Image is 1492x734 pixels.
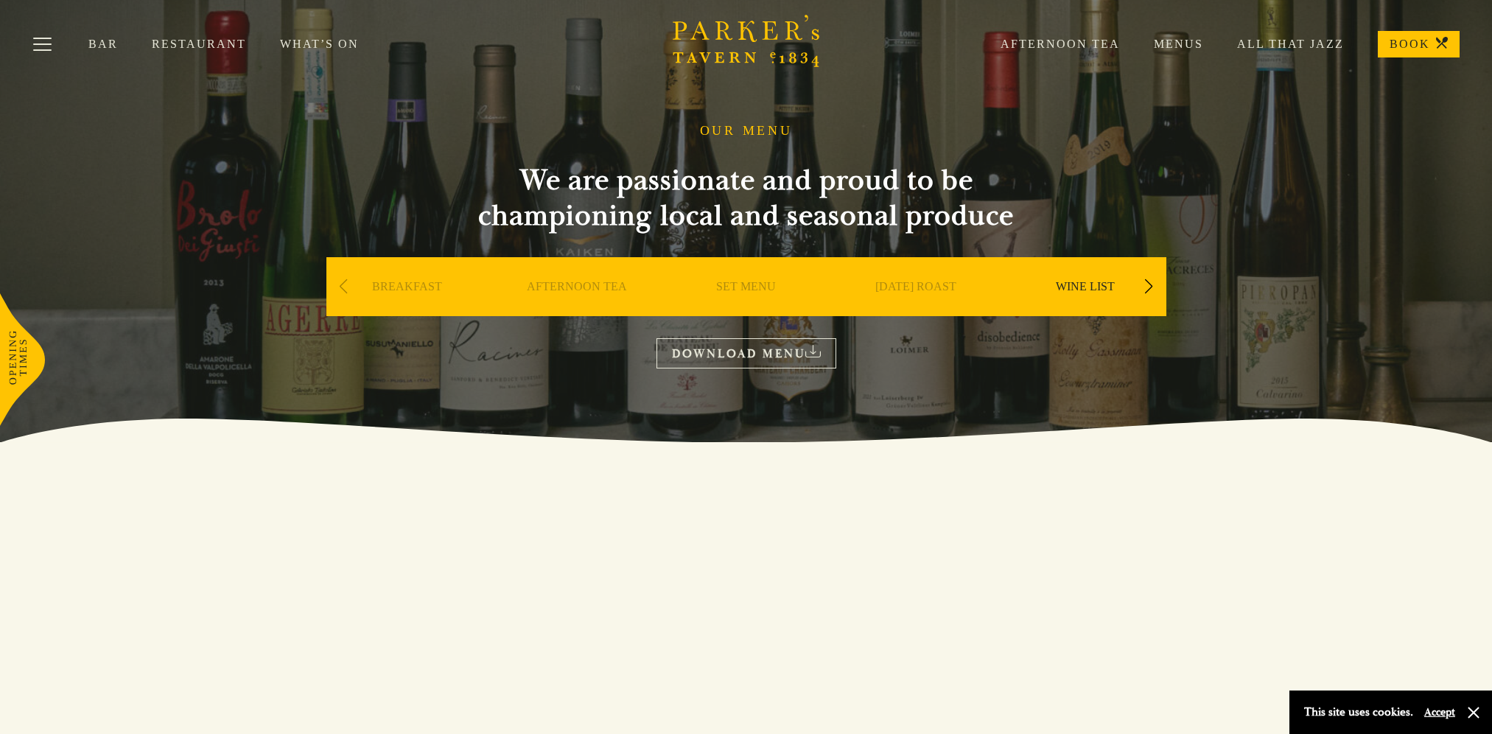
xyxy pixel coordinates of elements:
[665,257,827,360] div: 3 / 9
[835,257,997,360] div: 4 / 9
[1004,257,1166,360] div: 5 / 9
[875,279,956,338] a: [DATE] ROAST
[496,257,658,360] div: 2 / 9
[527,279,627,338] a: AFTERNOON TEA
[326,257,488,360] div: 1 / 9
[452,163,1041,234] h2: We are passionate and proud to be championing local and seasonal produce
[716,279,776,338] a: SET MENU
[656,338,836,368] a: DOWNLOAD MENU
[334,270,354,303] div: Previous slide
[372,279,442,338] a: BREAKFAST
[1139,270,1159,303] div: Next slide
[700,123,793,139] h1: OUR MENU
[1056,279,1115,338] a: WINE LIST
[1466,705,1481,720] button: Close and accept
[1304,702,1413,723] p: This site uses cookies.
[1424,705,1455,719] button: Accept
